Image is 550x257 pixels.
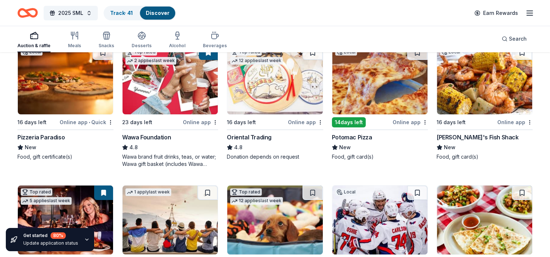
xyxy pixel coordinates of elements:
[99,43,114,49] div: Snacks
[146,10,169,16] a: Discover
[23,232,78,239] div: Get started
[437,118,466,127] div: 16 days left
[18,185,113,254] img: Image for Cooper's Hawk Winery and Restaurants
[227,45,323,160] a: Image for Oriental TradingTop rated12 applieslast week16 days leftOnline appOriental Trading4.8Do...
[17,133,65,142] div: Pizzeria Paradiso
[393,118,428,127] div: Online app
[497,118,533,127] div: Online app
[17,153,113,160] div: Food, gift certificate(s)
[332,185,427,254] img: Image for Washington Capitals
[169,28,185,52] button: Alcohol
[122,153,218,168] div: Wawa brand fruit drinks, teas, or water; Wawa gift basket (includes Wawa products and coupons)
[332,45,428,160] a: Image for Potomac PizzaLocal14days leftOnline appPotomac PizzaNewFood, gift card(s)
[25,143,36,152] span: New
[332,45,427,114] img: Image for Potomac Pizza
[123,185,218,254] img: Image for Let's Roam
[17,118,47,127] div: 16 days left
[437,45,532,114] img: Image for Ford's Fish Shack
[169,43,185,49] div: Alcohol
[203,43,227,49] div: Beverages
[332,133,372,142] div: Potomac Pizza
[444,143,455,152] span: New
[89,119,90,125] span: •
[509,34,527,43] span: Search
[58,9,83,17] span: 2025 SML
[17,45,113,160] a: Image for Pizzeria ParadisoLocal16 days leftOnline app•QuickPizzeria ParadisoNewFood, gift certif...
[183,118,218,127] div: Online app
[60,118,113,127] div: Online app Quick
[227,133,272,142] div: Oriental Trading
[21,197,72,205] div: 5 applies last week
[99,28,114,52] button: Snacks
[335,188,357,196] div: Local
[17,43,51,49] div: Auction & raffle
[437,133,519,142] div: [PERSON_NAME]'s Fish Shack
[110,10,133,16] a: Track· 41
[122,133,171,142] div: Wawa Foundation
[132,43,152,49] div: Desserts
[17,4,38,21] a: Home
[68,43,81,49] div: Meals
[332,117,366,127] div: 14 days left
[437,45,533,160] a: Image for Ford's Fish ShackLocal16 days leftOnline app[PERSON_NAME]'s Fish ShackNewFood, gift car...
[437,185,532,254] img: Image for California Tortilla
[496,32,533,46] button: Search
[104,6,176,20] button: Track· 41Discover
[203,28,227,52] button: Beverages
[68,28,81,52] button: Meals
[339,143,351,152] span: New
[230,57,283,65] div: 12 applies last week
[132,28,152,52] button: Desserts
[44,6,98,20] button: 2025 SML
[230,188,262,196] div: Top rated
[18,45,113,114] img: Image for Pizzeria Paradiso
[227,118,256,127] div: 16 days left
[129,143,138,152] span: 4.8
[125,188,171,196] div: 1 apply last week
[123,45,218,114] img: Image for Wawa Foundation
[17,28,51,52] button: Auction & raffle
[227,153,323,160] div: Donation depends on request
[125,57,176,65] div: 2 applies last week
[122,45,218,168] a: Image for Wawa FoundationTop rated2 applieslast week23 days leftOnline appWawa Foundation4.8Wawa ...
[122,118,152,127] div: 23 days left
[332,153,428,160] div: Food, gift card(s)
[51,232,66,239] div: 80 %
[23,240,78,246] div: Update application status
[288,118,323,127] div: Online app
[227,45,322,114] img: Image for Oriental Trading
[227,185,322,254] img: Image for BarkBox
[437,153,533,160] div: Food, gift card(s)
[21,188,52,196] div: Top rated
[470,7,522,20] a: Earn Rewards
[234,143,242,152] span: 4.8
[230,197,283,205] div: 12 applies last week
